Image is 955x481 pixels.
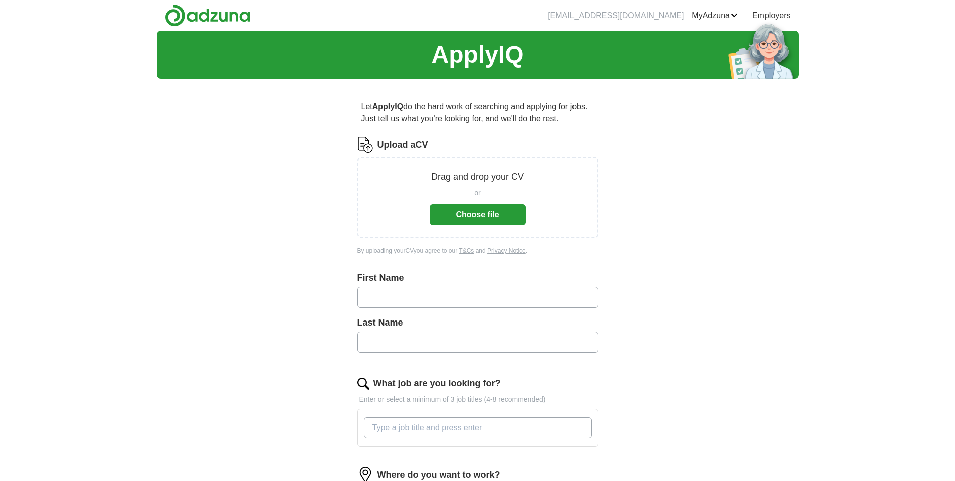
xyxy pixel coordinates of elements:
[430,204,526,225] button: Choose file
[474,188,480,198] span: or
[364,417,592,438] input: Type a job title and press enter
[357,316,598,330] label: Last Name
[357,97,598,129] p: Let do the hard work of searching and applying for jobs. Just tell us what you're looking for, an...
[487,247,526,254] a: Privacy Notice
[752,10,791,22] a: Employers
[357,246,598,255] div: By uploading your CV you agree to our and .
[357,271,598,285] label: First Name
[377,138,428,152] label: Upload a CV
[357,137,373,153] img: CV Icon
[165,4,250,27] img: Adzuna logo
[431,170,524,184] p: Drag and drop your CV
[357,378,369,390] img: search.png
[548,10,684,22] li: [EMAIL_ADDRESS][DOMAIN_NAME]
[373,377,501,390] label: What job are you looking for?
[357,394,598,405] p: Enter or select a minimum of 3 job titles (4-8 recommended)
[459,247,474,254] a: T&Cs
[372,102,403,111] strong: ApplyIQ
[431,37,523,73] h1: ApplyIQ
[692,10,738,22] a: MyAdzuna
